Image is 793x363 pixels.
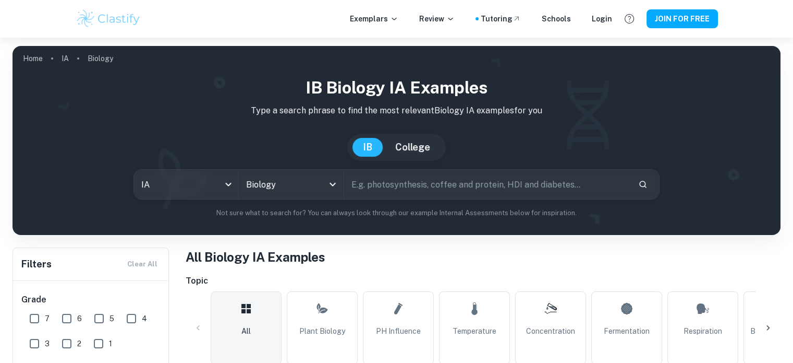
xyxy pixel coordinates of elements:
span: 6 [77,313,82,324]
span: Respiration [684,325,722,337]
a: Login [592,13,612,25]
button: Open [325,177,340,192]
h1: All Biology IA Examples [186,248,780,266]
h6: Filters [21,257,52,272]
span: 1 [109,338,112,349]
h1: IB Biology IA examples [21,75,772,100]
p: Type a search phrase to find the most relevant Biology IA examples for you [21,104,772,117]
p: Not sure what to search for? You can always look through our example Internal Assessments below f... [21,208,772,218]
button: Help and Feedback [620,10,638,28]
div: IA [134,170,238,199]
span: Concentration [526,325,575,337]
a: IA [62,51,69,66]
span: 7 [45,313,50,324]
span: Temperature [453,325,496,337]
span: All [241,325,251,337]
span: pH Influence [376,325,421,337]
span: 5 [109,313,114,324]
button: Search [634,175,652,193]
p: Review [419,13,455,25]
p: Exemplars [350,13,398,25]
img: profile cover [13,46,780,235]
p: Biology [88,53,113,64]
button: IB [352,138,383,157]
a: Tutoring [481,13,521,25]
a: Home [23,51,43,66]
span: Plant Biology [299,325,345,337]
button: JOIN FOR FREE [646,9,718,28]
h6: Topic [186,275,780,287]
img: Clastify logo [76,8,142,29]
h6: Grade [21,294,161,306]
input: E.g. photosynthesis, coffee and protein, HDI and diabetes... [344,170,630,199]
span: 4 [142,313,147,324]
span: Fermentation [604,325,650,337]
span: 3 [45,338,50,349]
button: College [385,138,441,157]
span: 2 [77,338,81,349]
a: Schools [542,13,571,25]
